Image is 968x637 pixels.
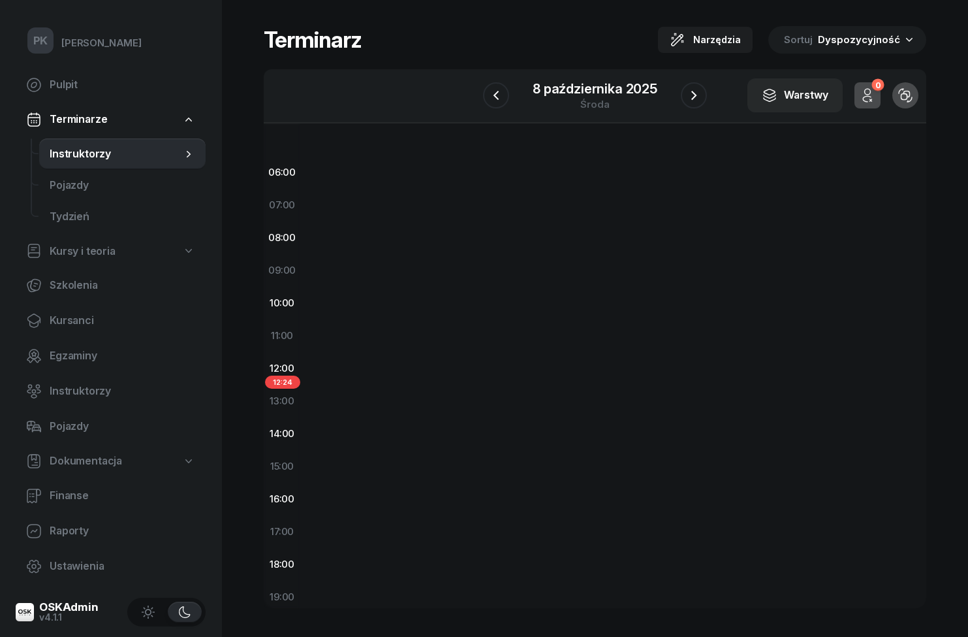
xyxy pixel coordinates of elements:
div: 14:00 [264,417,300,450]
a: Finanse [16,480,206,512]
div: 06:00 [264,156,300,189]
a: Kursanci [16,305,206,336]
a: Instruktorzy [39,139,206,170]
div: 8 października 2025 [533,82,657,95]
div: 18:00 [264,548,300,581]
div: 10:00 [264,287,300,319]
a: Ustawienia [16,551,206,582]
div: 11:00 [264,319,300,352]
a: Pojazdy [39,170,206,201]
a: Dokumentacja [16,446,206,476]
span: Kursanci [50,312,195,329]
a: Instruktorzy [16,376,206,407]
div: 0 [871,79,884,91]
span: Narzędzia [693,32,741,48]
a: Raporty [16,515,206,547]
button: Warstwy [747,78,843,112]
a: Pojazdy [16,411,206,442]
div: 15:00 [264,450,300,483]
div: 07:00 [264,189,300,221]
span: Instruktorzy [50,146,182,163]
span: Finanse [50,487,195,504]
div: 19:00 [264,581,300,613]
button: Sortuj Dyspozycyjność [768,26,926,54]
div: 09:00 [264,254,300,287]
span: PK [33,35,48,46]
div: 12:00 [264,352,300,385]
div: [PERSON_NAME] [61,35,142,52]
button: Narzędzia [658,27,753,53]
a: Egzaminy [16,340,206,372]
span: Egzaminy [50,348,195,365]
img: logo-xs@2x.png [16,603,34,621]
a: Tydzień [39,201,206,233]
div: 08:00 [264,221,300,254]
div: środa [533,99,657,109]
div: Warstwy [762,87,828,104]
span: Dokumentacja [50,453,122,470]
a: Kursy i teoria [16,237,206,267]
span: Sortuj [784,31,815,48]
span: Pulpit [50,76,195,93]
span: Dyspozycyjność [818,33,900,46]
div: v4.1.1 [39,613,99,622]
span: Szkolenia [50,277,195,294]
div: OSKAdmin [39,602,99,613]
button: 0 [854,82,881,108]
h1: Terminarz [264,28,362,52]
span: Ustawienia [50,558,195,575]
span: Pojazdy [50,418,195,435]
span: Kursy i teoria [50,243,116,260]
a: Pulpit [16,69,206,101]
div: 16:00 [264,483,300,515]
span: Instruktorzy [50,383,195,400]
span: Raporty [50,523,195,540]
span: 12:24 [265,376,300,389]
span: Tydzień [50,208,195,225]
div: 13:00 [264,385,300,417]
a: Terminarze [16,105,206,135]
span: Terminarze [50,111,107,128]
span: Pojazdy [50,177,195,194]
div: 17:00 [264,515,300,548]
a: Szkolenia [16,270,206,301]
